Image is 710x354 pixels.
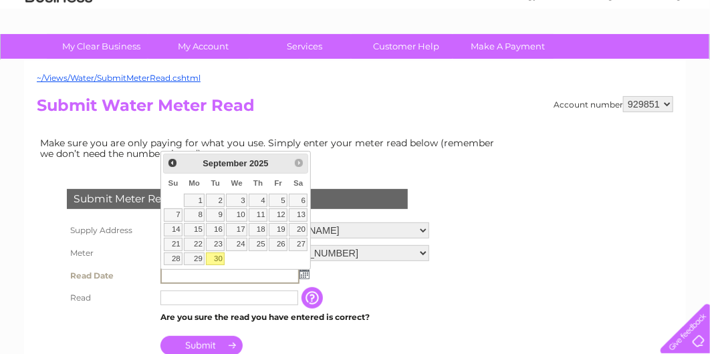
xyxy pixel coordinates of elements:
[37,96,673,122] h2: Submit Water Meter Read
[594,57,613,67] a: Blog
[64,264,157,287] th: Read Date
[157,309,433,326] td: Are you sure the read you have entered is correct?
[206,252,225,266] a: 30
[289,238,308,251] a: 27
[289,208,308,222] a: 13
[621,57,654,67] a: Contact
[203,158,247,168] span: September
[249,208,267,222] a: 11
[164,208,183,222] a: 7
[231,179,243,187] span: Wednesday
[206,223,225,236] a: 16
[269,194,287,207] a: 5
[47,34,157,59] a: My Clear Business
[554,96,673,112] div: Account number
[211,179,220,187] span: Tuesday
[37,134,505,162] td: Make sure you are only paying for what you use. Simply enter your meter read below (remember we d...
[64,219,157,242] th: Supply Address
[249,238,267,251] a: 25
[274,179,282,187] span: Friday
[453,34,564,59] a: Make A Payment
[250,34,360,59] a: Services
[189,179,200,187] span: Monday
[184,238,205,251] a: 22
[269,223,287,236] a: 19
[226,223,247,236] a: 17
[269,208,287,222] a: 12
[164,238,183,251] a: 21
[37,73,201,83] a: ~/Views/Water/SubmitMeterRead.cshtml
[184,194,205,207] a: 1
[67,189,408,209] div: Submit Meter Read
[164,252,183,266] a: 28
[302,287,326,309] input: Information
[40,7,672,65] div: Clear Business is a trading name of Verastar Limited (registered in [GEOGRAPHIC_DATA] No. 3667643...
[167,158,178,168] span: Prev
[184,208,205,222] a: 8
[458,7,550,23] a: 0333 014 3131
[25,35,93,75] img: logo.png
[289,223,308,236] a: 20
[206,208,225,222] a: 9
[168,179,179,187] span: Sunday
[226,208,247,222] a: 10
[269,238,287,251] a: 26
[165,156,181,171] a: Prev
[300,269,310,279] img: ...
[64,287,157,309] th: Read
[249,223,267,236] a: 18
[184,252,205,266] a: 29
[206,194,225,207] a: 2
[289,194,308,207] a: 6
[226,238,247,251] a: 24
[249,194,267,207] a: 4
[64,242,157,264] th: Meter
[475,57,500,67] a: Water
[666,57,697,67] a: Log out
[293,179,303,187] span: Saturday
[184,223,205,236] a: 15
[508,57,538,67] a: Energy
[226,194,247,207] a: 3
[164,223,183,236] a: 14
[546,57,586,67] a: Telecoms
[352,34,462,59] a: Customer Help
[249,158,268,168] span: 2025
[253,179,263,187] span: Thursday
[206,238,225,251] a: 23
[148,34,259,59] a: My Account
